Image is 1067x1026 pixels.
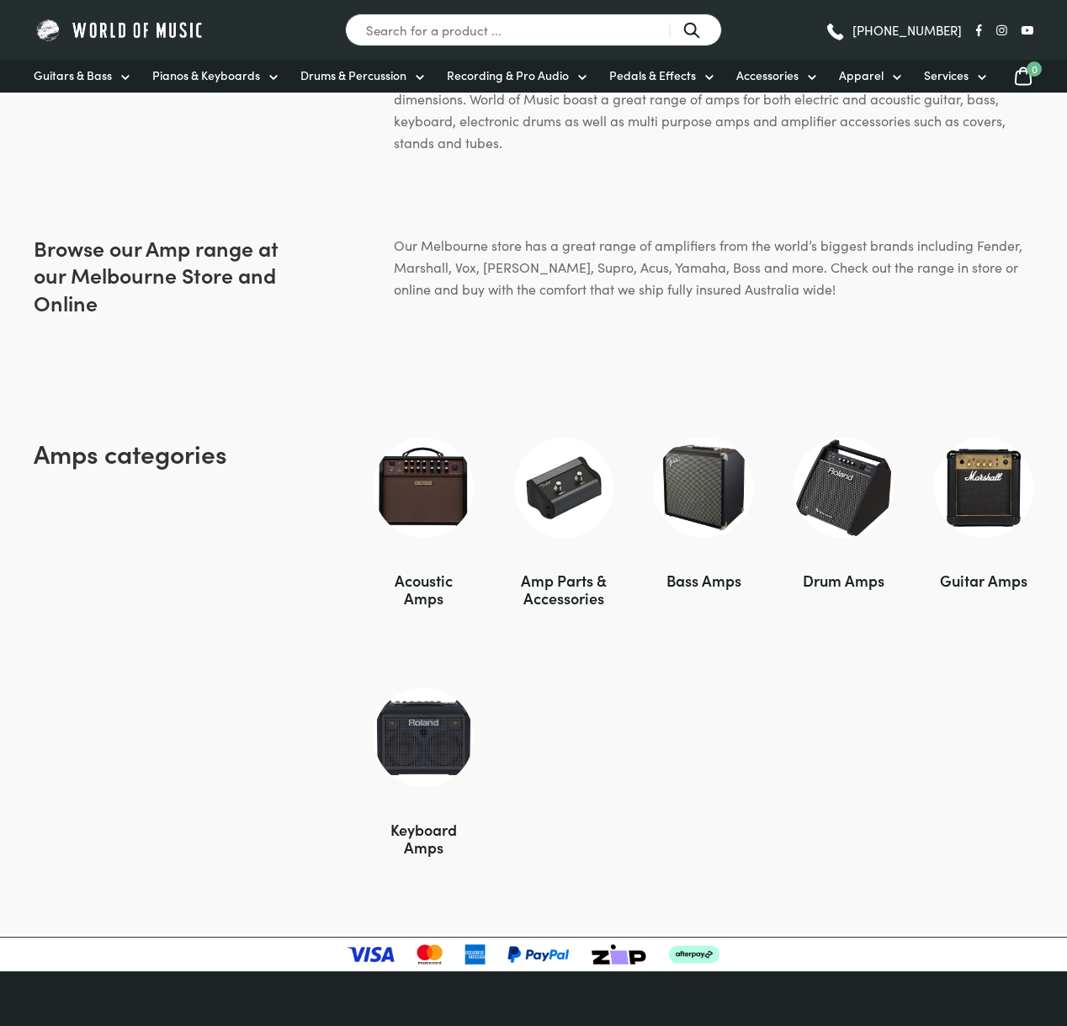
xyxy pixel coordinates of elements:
[794,438,893,588] a: Drum Amps image Drum Amps
[823,841,1067,1026] iframe: Chat with our support team
[609,66,696,84] span: Pedals & Effects
[374,438,473,537] img: Acoustic Amps category
[852,24,962,36] span: [PHONE_NUMBER]
[394,235,1033,300] p: Our Melbourne store has a great range of amplifiers from the world’s biggest brands including Fen...
[736,66,799,84] span: Accessories
[934,571,1033,589] div: Guitar Amps
[514,438,613,537] img: Amp Parts & Accessories category
[345,13,722,46] input: Search for a product ...
[348,944,719,965] img: payment-logos-updated
[34,438,353,468] h2: Amps categories
[924,66,969,84] span: Services
[34,66,112,84] span: Guitars & Bass
[374,688,473,787] img: Keyboard Amps category
[447,66,569,84] span: Recording & Pro Audio
[374,571,473,607] div: Acoustic Amps
[374,821,473,856] div: Keyboard Amps
[794,438,893,537] img: Drum Amps category
[654,438,753,537] img: Bass Amps category
[934,438,1033,588] a: Guitar Amps image Guitar Amps
[654,438,753,588] a: Bass Amps image Bass Amps
[374,438,473,606] a: Acoustic Amps image Acoustic Amps
[934,438,1033,537] img: Guitar Amps category
[300,66,406,84] span: Drums & Percussion
[152,66,260,84] span: Pianos & Keyboards
[794,571,893,589] div: Drum Amps
[825,18,962,43] a: [PHONE_NUMBER]
[34,235,313,317] h2: Browse our Amp range at our Melbourne Store and Online
[514,571,613,607] div: Amp Parts & Accessories
[34,17,206,43] img: World of Music
[1027,61,1042,77] span: 0
[514,438,613,606] a: Amp Parts & Accessories image Amp Parts & Accessories
[374,688,473,856] a: Keyboard Amps image Keyboard Amps
[654,571,753,589] div: Bass Amps
[839,66,884,84] span: Apparel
